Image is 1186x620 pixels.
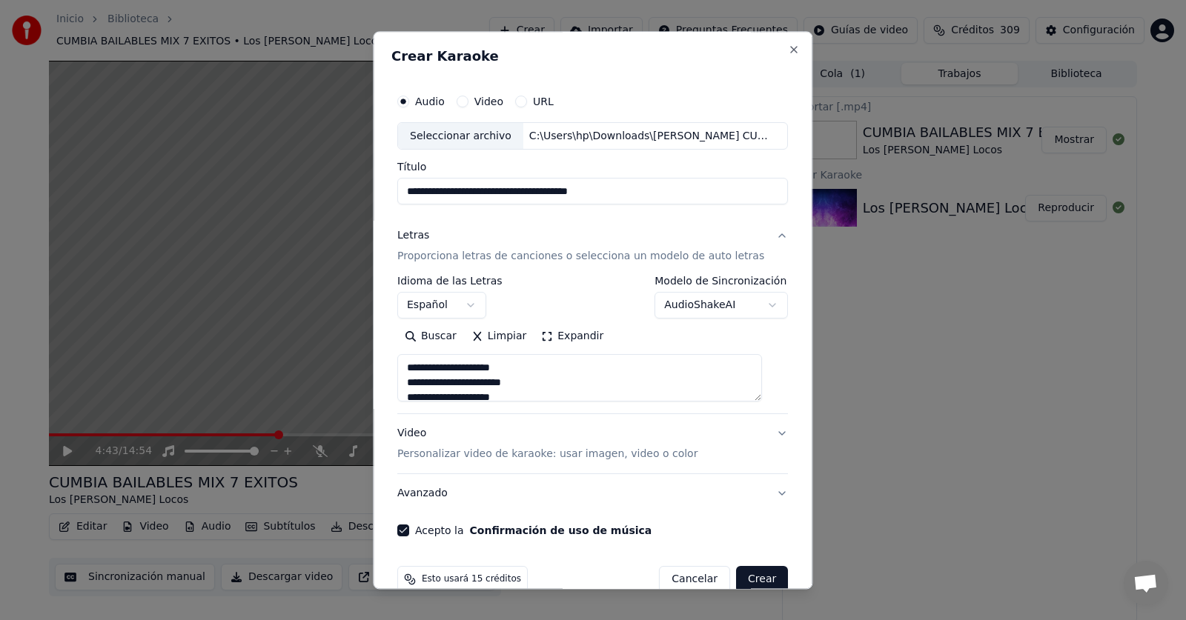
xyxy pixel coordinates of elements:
[397,427,698,462] div: Video
[397,475,788,513] button: Avanzado
[397,162,788,173] label: Título
[534,325,612,349] button: Expandir
[464,325,534,349] button: Limpiar
[660,567,731,593] button: Cancelar
[533,96,554,107] label: URL
[655,276,789,287] label: Modelo de Sincronización
[397,250,764,264] p: Proporciona letras de canciones o selecciona un modelo de auto letras
[397,276,788,414] div: LetrasProporciona letras de canciones o selecciona un modelo de auto letras
[397,415,788,474] button: VideoPersonalizar video de karaoke: usar imagen, video o color
[523,129,775,144] div: C:\Users\hp\Downloads\[PERSON_NAME] CUMBIAS MIX BY DJ [PERSON_NAME].mp3
[415,96,445,107] label: Audio
[398,123,523,150] div: Seleccionar archivo
[422,574,521,586] span: Esto usará 15 créditos
[415,526,652,536] label: Acepto la
[397,217,788,276] button: LetrasProporciona letras de canciones o selecciona un modelo de auto letras
[397,447,698,462] p: Personalizar video de karaoke: usar imagen, video o color
[470,526,652,536] button: Acepto la
[397,229,429,244] div: Letras
[736,567,788,593] button: Crear
[397,276,503,287] label: Idioma de las Letras
[391,50,794,63] h2: Crear Karaoke
[397,325,464,349] button: Buscar
[474,96,503,107] label: Video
